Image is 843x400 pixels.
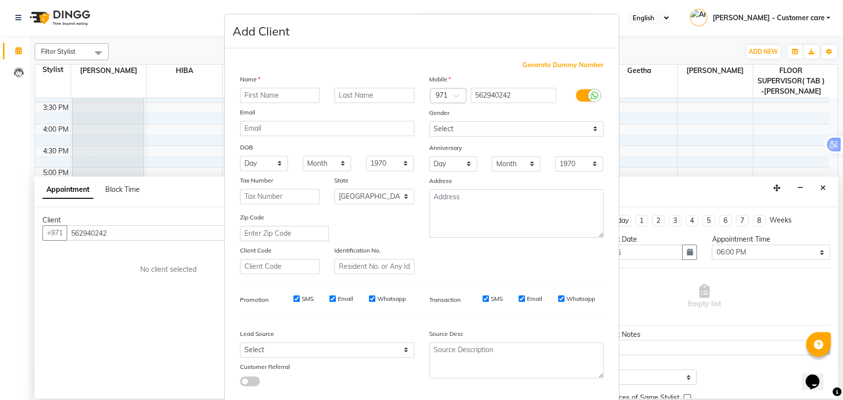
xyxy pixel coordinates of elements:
[334,259,414,274] input: Resident No. or Any Id
[338,294,353,303] label: Email
[240,329,274,338] label: Lead Source
[240,246,272,255] label: Client Code
[233,22,289,40] h4: Add Client
[240,295,269,304] label: Promotion
[471,88,556,103] input: Mobile
[334,176,349,185] label: State
[240,88,320,103] input: First Name
[240,143,253,152] label: DOB
[527,294,542,303] label: Email
[377,294,406,303] label: Whatsapp
[240,259,320,274] input: Client Code
[240,75,260,84] label: Name
[240,121,414,136] input: Email
[240,176,273,185] label: Tax Number
[429,329,463,338] label: Source Desc
[302,294,314,303] label: SMS
[240,213,264,222] label: Zip Code
[334,246,381,255] label: Identification No.
[334,88,414,103] input: Last Name
[429,109,449,117] label: Gender
[491,294,503,303] label: SMS
[429,75,451,84] label: Mobile
[566,294,595,303] label: Whatsapp
[240,108,255,117] label: Email
[240,226,329,241] input: Enter Zip Code
[240,189,320,204] input: Tax Number
[429,177,452,185] label: Address
[429,144,462,152] label: Anniversary
[429,295,461,304] label: Transaction
[522,60,603,70] span: Generate Dummy Number
[240,363,290,371] label: Customer Referral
